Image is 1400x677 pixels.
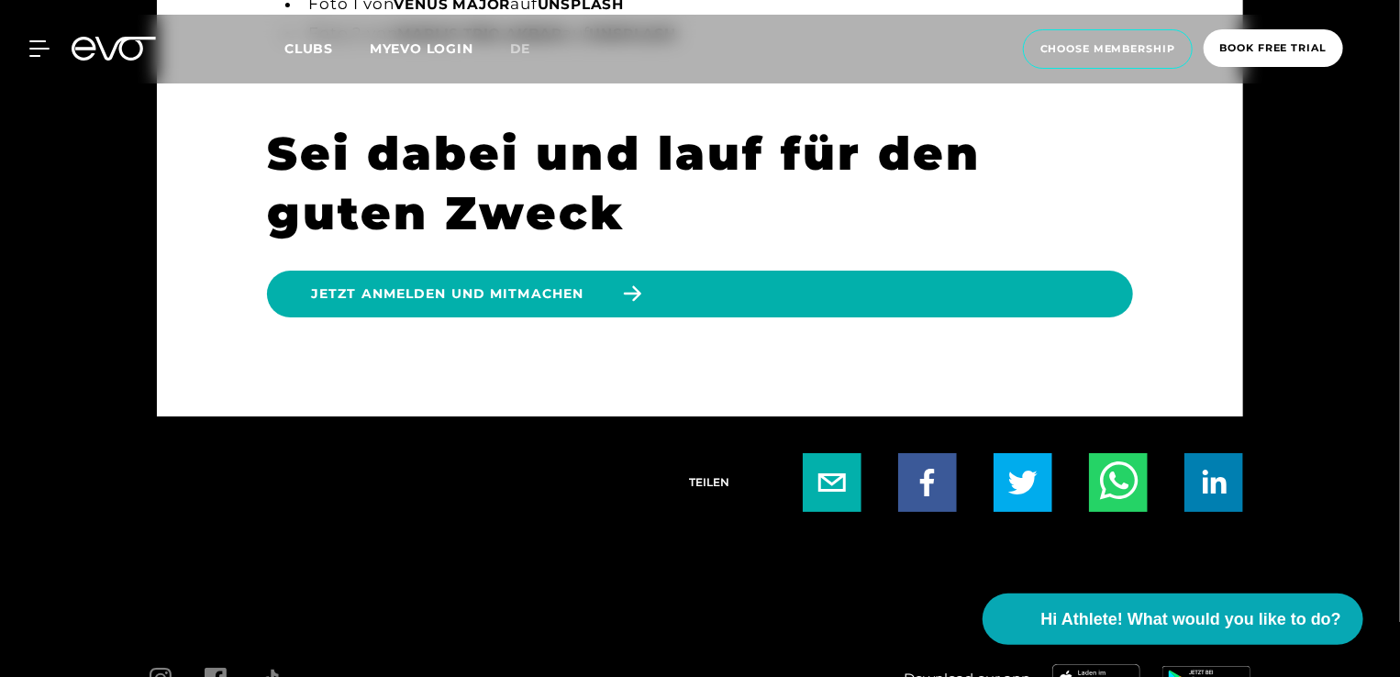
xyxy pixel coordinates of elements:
[689,474,729,491] span: Teilen
[803,453,861,512] button: email
[1184,453,1243,512] button: linkedin
[510,39,553,60] a: de
[1017,29,1198,69] a: choose membership
[311,284,583,304] span: Jetzt anmelden und mitmachen
[510,40,531,57] span: de
[267,124,1133,243] h1: Sei dabei und lauf für den guten Zweck
[284,39,370,57] a: Clubs
[994,453,1052,512] button: twitter
[983,594,1363,645] button: Hi Athlete! What would you like to do?
[1198,29,1349,69] a: book free trial
[1089,453,1148,512] button: whatsapp
[370,40,473,57] a: MYEVO LOGIN
[1041,607,1341,632] span: Hi Athlete! What would you like to do?
[1220,40,1327,56] span: book free trial
[267,271,1133,317] a: Jetzt anmelden und mitmachen
[898,453,957,512] button: facebook
[284,40,333,57] span: Clubs
[1040,41,1175,57] span: choose membership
